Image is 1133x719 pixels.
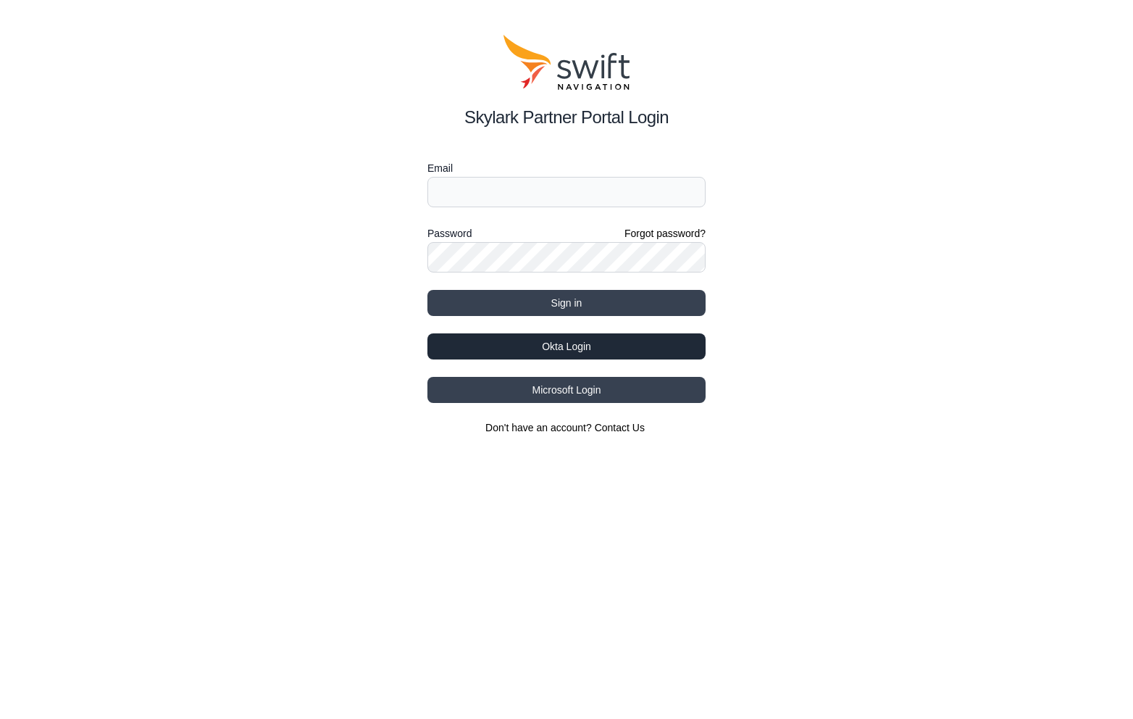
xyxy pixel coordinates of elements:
[427,290,706,316] button: Sign in
[427,104,706,130] h2: Skylark Partner Portal Login
[624,226,706,241] a: Forgot password?
[427,333,706,359] button: Okta Login
[427,420,706,435] section: Don't have an account?
[427,377,706,403] button: Microsoft Login
[427,159,706,177] label: Email
[595,422,645,433] a: Contact Us
[427,225,472,242] label: Password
